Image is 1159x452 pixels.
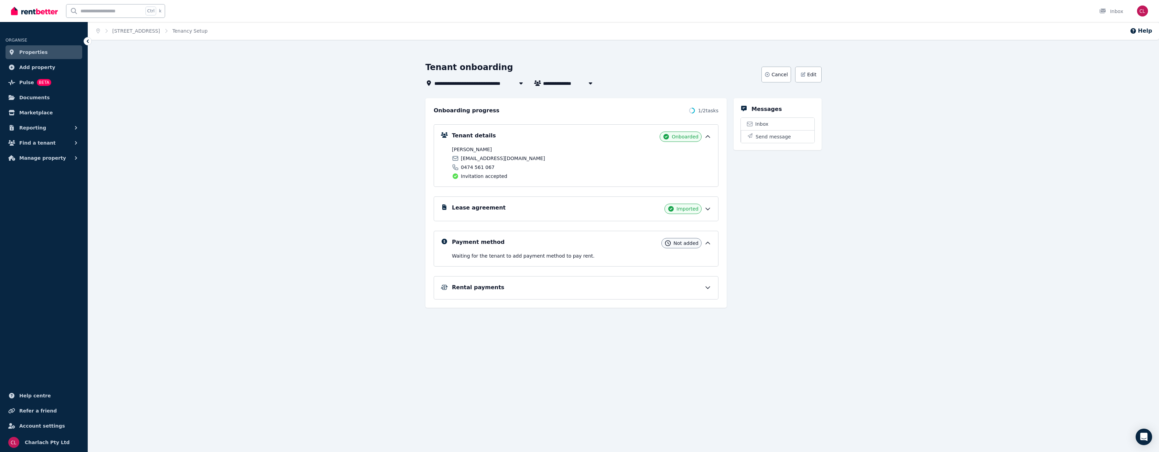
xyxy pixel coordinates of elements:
p: Waiting for the tenant to add payment method to pay rent . [452,252,711,259]
h5: Payment method [452,238,505,246]
a: Help centre [6,389,82,403]
span: Cancel [771,71,788,78]
span: k [159,8,161,14]
span: Properties [19,48,48,56]
span: Tenancy Setup [172,27,207,34]
span: Documents [19,93,50,102]
a: Account settings [6,419,82,433]
span: Not added [673,240,698,247]
span: Add property [19,63,55,71]
span: Inbox [755,121,768,127]
span: Marketplace [19,109,53,117]
span: Manage property [19,154,66,162]
span: BETA [37,79,51,86]
h5: Rental payments [452,283,504,292]
nav: Breadcrumb [88,22,216,40]
h5: Lease agreement [452,204,506,212]
span: ORGANISE [6,38,27,43]
span: Pulse [19,78,34,87]
a: Refer a friend [6,404,82,418]
h2: Onboarding progress [434,106,499,115]
div: Open Intercom Messenger [1136,429,1152,445]
h5: Tenant details [452,132,496,140]
span: Account settings [19,422,65,430]
button: Manage property [6,151,82,165]
img: Charlach Pty Ltd [8,437,19,448]
button: Edit [795,67,822,82]
a: Properties [6,45,82,59]
button: Find a tenant [6,136,82,150]
span: 1 / 2 tasks [698,107,718,114]
button: Send message [741,130,814,143]
span: Imported [676,205,698,212]
a: Marketplace [6,106,82,120]
span: 0474 561 067 [461,164,495,171]
img: RentBetter [11,6,58,16]
span: Ctrl [145,7,156,15]
button: Reporting [6,121,82,135]
h5: Messages [751,105,782,113]
a: Add property [6,60,82,74]
span: [EMAIL_ADDRESS][DOMAIN_NAME] [461,155,545,162]
span: Onboarded [672,133,698,140]
span: Charlach Pty Ltd [25,438,70,447]
span: Help centre [19,392,51,400]
h1: Tenant onboarding [425,62,513,73]
button: Help [1130,27,1152,35]
span: Invitation accepted [461,173,507,180]
span: Send message [756,133,791,140]
a: [STREET_ADDRESS] [112,28,160,34]
span: [PERSON_NAME] [452,146,579,153]
a: PulseBETA [6,76,82,89]
img: Charlach Pty Ltd [1137,5,1148,16]
a: Documents [6,91,82,104]
span: Refer a friend [19,407,57,415]
span: Reporting [19,124,46,132]
div: Inbox [1099,8,1123,15]
span: Edit [807,71,816,78]
button: Cancel [761,67,791,82]
a: Inbox [741,118,814,130]
span: Find a tenant [19,139,56,147]
img: Rental Payments [441,285,448,290]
